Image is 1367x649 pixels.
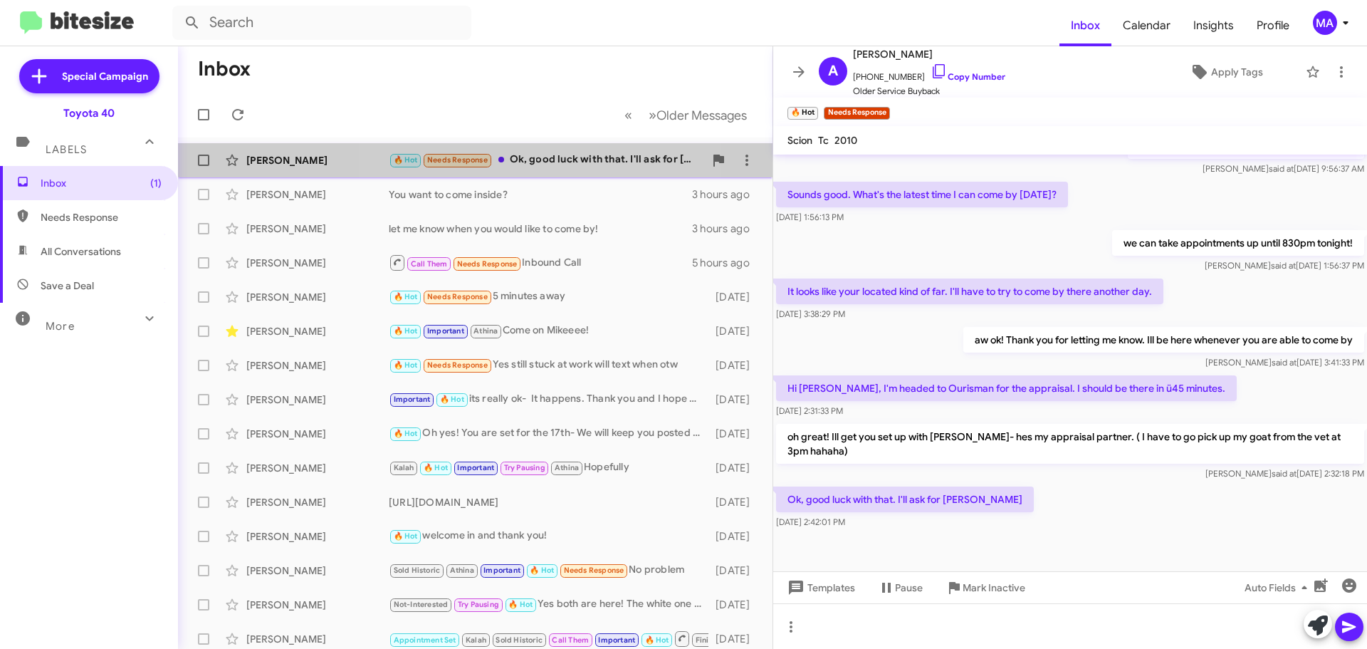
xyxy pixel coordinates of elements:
span: Needs Response [427,292,488,301]
div: [PERSON_NAME] [246,564,389,578]
span: Special Campaign [62,69,148,83]
button: Pause [866,575,934,601]
a: Insights [1182,5,1245,46]
span: 🔥 Hot [424,463,448,472]
button: Previous [616,100,641,130]
p: Ok, good luck with that. I'll ask for [PERSON_NAME] [776,487,1034,512]
div: Yes both are here! The white one is currently being delivered. [389,596,708,613]
div: MA [1313,11,1337,35]
button: Templates [773,575,866,601]
span: All Conversations [41,244,121,259]
span: Try Pausing [504,463,545,472]
span: Needs Response [457,259,518,269]
div: its really ok- It happens. Thank you and I hope you both get the vehicle and deal you want! [389,391,708,407]
div: Yes still stuck at work will text when otw [389,357,708,373]
div: [DATE] [708,529,761,544]
p: Sounds good. What's the latest time I can come by [DATE]? [776,182,1068,207]
span: Older Messages [656,108,747,123]
button: Auto Fields [1233,575,1324,601]
div: [PERSON_NAME] [246,153,389,167]
span: Auto Fields [1245,575,1313,601]
span: Templates [785,575,855,601]
span: » [649,106,656,124]
div: [PERSON_NAME] [246,461,389,475]
span: Important [598,635,635,645]
span: 🔥 Hot [508,600,533,609]
div: You want to come inside? [389,187,692,202]
a: Calendar [1111,5,1182,46]
span: Apply Tags [1211,59,1263,85]
span: Mark Inactive [963,575,1025,601]
span: Try Pausing [458,600,499,609]
div: [PERSON_NAME] [246,358,389,373]
div: No problem [389,562,708,578]
span: [DATE] 2:31:33 PM [776,405,843,416]
span: 🔥 Hot [440,395,464,404]
span: 🔥 Hot [394,429,418,438]
span: Important [457,463,494,472]
div: Toyota 40 [63,106,115,120]
span: 2010 [834,134,857,147]
span: Not-Interested [394,600,449,609]
div: Come on Mikeeee! [389,323,708,339]
div: [PERSON_NAME] [246,324,389,338]
button: MA [1301,11,1351,35]
span: Labels [46,143,87,156]
span: « [624,106,632,124]
span: [DATE] 3:38:29 PM [776,308,845,319]
button: Mark Inactive [934,575,1037,601]
span: 🔥 Hot [394,360,418,370]
button: Apply Tags [1153,59,1299,85]
span: said at [1272,357,1297,368]
a: Special Campaign [19,59,159,93]
a: Profile [1245,5,1301,46]
span: 🔥 Hot [645,635,669,645]
div: [DATE] [708,632,761,646]
span: Appointment Set [394,635,456,645]
div: [DATE] [708,393,761,407]
div: [PERSON_NAME] [246,187,389,202]
span: said at [1269,163,1294,174]
small: Needs Response [824,107,889,120]
div: welcome in and thank you! [389,528,708,544]
span: 🔥 Hot [394,326,418,336]
div: Hi [PERSON_NAME] it’s [PERSON_NAME] at Ourisman Toyota 40. Exciting news! Toyotathon starts now! ... [389,630,708,648]
small: 🔥 Hot [787,107,818,120]
span: Sold Historic [394,566,441,575]
div: [DATE] [708,495,761,509]
span: [PERSON_NAME] [DATE] 9:56:37 AM [1203,163,1364,174]
div: [DATE] [708,461,761,475]
span: Important [427,326,464,336]
span: Sold Historic [496,635,543,645]
div: [DATE] [708,564,761,578]
div: [PERSON_NAME] [246,427,389,441]
span: 🔥 Hot [394,531,418,541]
span: Needs Response [564,566,624,575]
span: 🔥 Hot [530,566,554,575]
div: [PERSON_NAME] [246,222,389,236]
div: let me know when you would like to come by! [389,222,692,236]
span: Athina [450,566,474,575]
p: It looks like your located kind of far. I'll have to try to come by there another day. [776,279,1163,304]
div: Inbound Call [389,254,692,271]
div: [PERSON_NAME] [246,290,389,304]
span: Needs Response [427,360,488,370]
span: [PERSON_NAME] [853,46,1005,63]
span: Tc [818,134,829,147]
span: Call Them [411,259,448,269]
div: [DATE] [708,598,761,612]
span: Save a Deal [41,279,94,293]
a: Inbox [1059,5,1111,46]
span: [DATE] 1:56:13 PM [776,212,844,222]
p: aw ok! Thank you for letting me know. Ill be here whenever you are able to come by [963,327,1364,353]
div: [PERSON_NAME] [246,632,389,646]
div: [PERSON_NAME] [246,598,389,612]
div: [PERSON_NAME] [246,393,389,407]
span: Athina [555,463,579,472]
div: 3 hours ago [692,222,761,236]
span: Kalah [466,635,486,645]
